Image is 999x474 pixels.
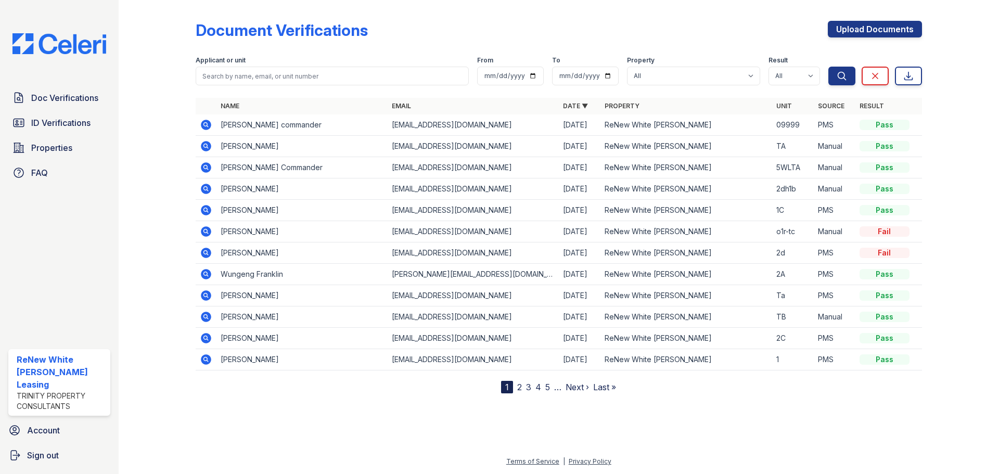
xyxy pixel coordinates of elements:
[772,221,814,242] td: o1r-tc
[392,102,411,110] a: Email
[814,349,855,370] td: PMS
[814,136,855,157] td: Manual
[31,92,98,104] span: Doc Verifications
[535,382,541,392] a: 4
[772,264,814,285] td: 2A
[600,264,772,285] td: ReNew White [PERSON_NAME]
[216,114,388,136] td: [PERSON_NAME] commander
[17,353,106,391] div: ReNew White [PERSON_NAME] Leasing
[600,178,772,200] td: ReNew White [PERSON_NAME]
[860,269,910,279] div: Pass
[600,349,772,370] td: ReNew White [PERSON_NAME]
[566,382,589,392] a: Next ›
[814,157,855,178] td: Manual
[563,457,565,465] div: |
[216,349,388,370] td: [PERSON_NAME]
[559,200,600,221] td: [DATE]
[860,141,910,151] div: Pass
[814,328,855,349] td: PMS
[772,285,814,306] td: Ta
[8,137,110,158] a: Properties
[8,112,110,133] a: ID Verifications
[860,102,884,110] a: Result
[517,382,522,392] a: 2
[605,102,639,110] a: Property
[772,136,814,157] td: TA
[600,285,772,306] td: ReNew White [PERSON_NAME]
[600,328,772,349] td: ReNew White [PERSON_NAME]
[772,114,814,136] td: 09999
[772,178,814,200] td: 2dh1b
[31,166,48,179] span: FAQ
[860,120,910,130] div: Pass
[216,157,388,178] td: [PERSON_NAME] Commander
[216,242,388,264] td: [PERSON_NAME]
[776,102,792,110] a: Unit
[569,457,611,465] a: Privacy Policy
[559,285,600,306] td: [DATE]
[860,184,910,194] div: Pass
[552,56,560,65] label: To
[600,242,772,264] td: ReNew White [PERSON_NAME]
[814,114,855,136] td: PMS
[860,312,910,322] div: Pass
[388,285,559,306] td: [EMAIL_ADDRESS][DOMAIN_NAME]
[216,328,388,349] td: [PERSON_NAME]
[8,87,110,108] a: Doc Verifications
[559,114,600,136] td: [DATE]
[31,142,72,154] span: Properties
[216,264,388,285] td: Wungeng Franklin
[216,136,388,157] td: [PERSON_NAME]
[593,382,616,392] a: Last »
[216,221,388,242] td: [PERSON_NAME]
[559,242,600,264] td: [DATE]
[388,178,559,200] td: [EMAIL_ADDRESS][DOMAIN_NAME]
[814,285,855,306] td: PMS
[559,264,600,285] td: [DATE]
[814,221,855,242] td: Manual
[216,285,388,306] td: [PERSON_NAME]
[388,306,559,328] td: [EMAIL_ADDRESS][DOMAIN_NAME]
[388,221,559,242] td: [EMAIL_ADDRESS][DOMAIN_NAME]
[196,21,368,40] div: Document Verifications
[860,333,910,343] div: Pass
[545,382,550,392] a: 5
[501,381,513,393] div: 1
[559,157,600,178] td: [DATE]
[772,306,814,328] td: TB
[477,56,493,65] label: From
[196,67,469,85] input: Search by name, email, or unit number
[814,200,855,221] td: PMS
[772,200,814,221] td: 1C
[216,306,388,328] td: [PERSON_NAME]
[559,136,600,157] td: [DATE]
[8,162,110,183] a: FAQ
[772,328,814,349] td: 2C
[388,264,559,285] td: [PERSON_NAME][EMAIL_ADDRESS][DOMAIN_NAME]
[860,205,910,215] div: Pass
[388,157,559,178] td: [EMAIL_ADDRESS][DOMAIN_NAME]
[563,102,588,110] a: Date ▼
[31,117,91,129] span: ID Verifications
[216,178,388,200] td: [PERSON_NAME]
[17,391,106,412] div: Trinity Property Consultants
[388,242,559,264] td: [EMAIL_ADDRESS][DOMAIN_NAME]
[559,306,600,328] td: [DATE]
[388,114,559,136] td: [EMAIL_ADDRESS][DOMAIN_NAME]
[27,424,60,437] span: Account
[600,157,772,178] td: ReNew White [PERSON_NAME]
[559,178,600,200] td: [DATE]
[388,349,559,370] td: [EMAIL_ADDRESS][DOMAIN_NAME]
[814,306,855,328] td: Manual
[860,162,910,173] div: Pass
[769,56,788,65] label: Result
[860,290,910,301] div: Pass
[600,306,772,328] td: ReNew White [PERSON_NAME]
[559,221,600,242] td: [DATE]
[814,178,855,200] td: Manual
[4,445,114,466] button: Sign out
[600,136,772,157] td: ReNew White [PERSON_NAME]
[627,56,655,65] label: Property
[860,248,910,258] div: Fail
[554,381,561,393] span: …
